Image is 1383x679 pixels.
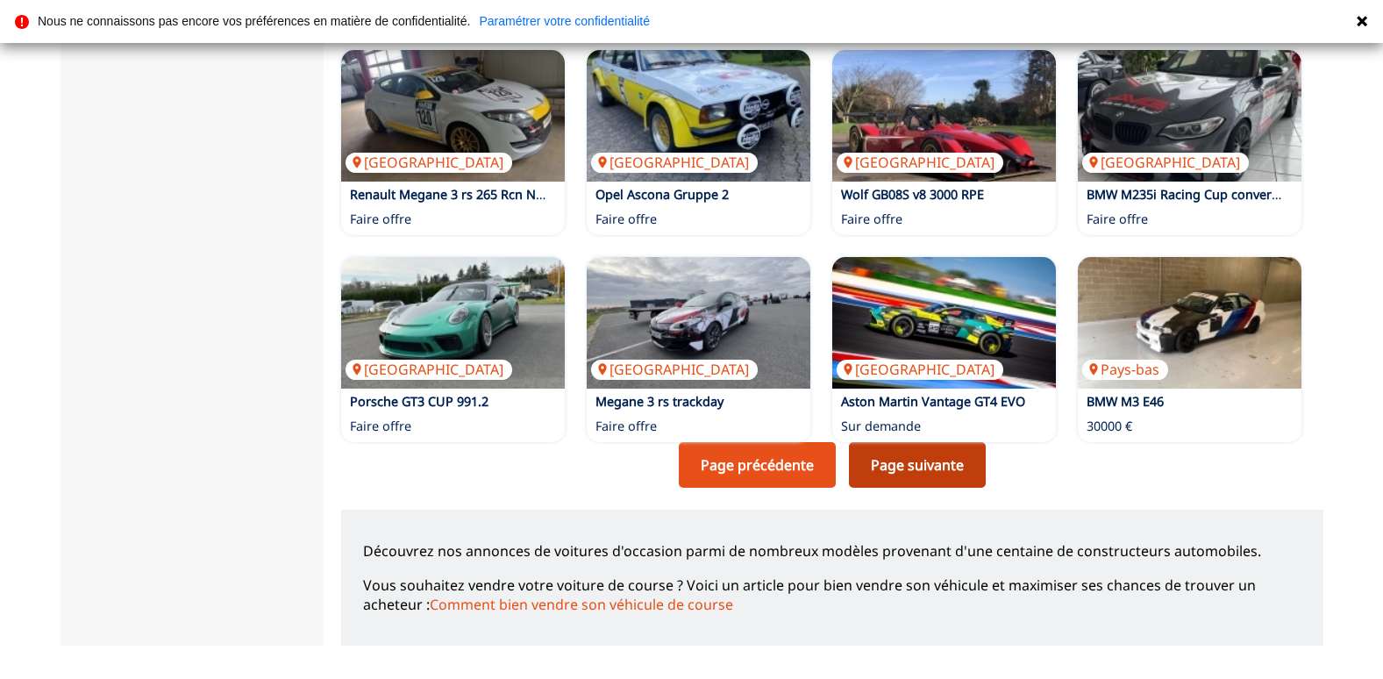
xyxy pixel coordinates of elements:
a: Page suivante [849,442,986,488]
a: Comment bien vendre son véhicule de course [430,595,733,614]
p: [GEOGRAPHIC_DATA] [837,153,1003,172]
a: Opel Ascona Gruppe 2 [595,186,729,203]
p: Pays-bas [1082,360,1168,379]
p: [GEOGRAPHIC_DATA] [591,360,758,379]
a: Renault Megane 3 rs 265 Rcn Nls VT2 R2A[GEOGRAPHIC_DATA] [341,50,565,182]
p: [GEOGRAPHIC_DATA] [1082,153,1249,172]
p: Faire offre [595,418,657,435]
img: BMW M235i Racing Cup conversion avec DMSB vehicle pass et possibilité d'immatriculation routière [1078,50,1301,182]
a: Aston Martin Vantage GT4 EVO [841,393,1025,410]
a: BMW M3 E46Pays-bas [1078,257,1301,389]
img: Megane 3 rs trackday [587,257,810,389]
a: Aston Martin Vantage GT4 EVO[GEOGRAPHIC_DATA] [832,257,1056,389]
a: BMW M3 E46 [1087,393,1164,410]
p: Nous ne connaissons pas encore vos préférences en matière de confidentialité. [38,15,470,27]
a: Renault Megane 3 rs 265 Rcn Nls VT2 R2A [350,186,597,203]
p: Sur demande [841,418,921,435]
img: Wolf GB08S v8 3000 RPE [832,50,1056,182]
img: Porsche GT3 CUP 991.2 [341,257,565,389]
img: Renault Megane 3 rs 265 Rcn Nls VT2 R2A [341,50,565,182]
p: Vous souhaitez vendre votre voiture de course ? Voici un article pour bien vendre son véhicule et... [363,575,1301,615]
p: 30000 € [1087,418,1132,435]
img: BMW M3 E46 [1078,257,1301,389]
img: Aston Martin Vantage GT4 EVO [832,257,1056,389]
p: [GEOGRAPHIC_DATA] [346,153,512,172]
a: Porsche GT3 CUP 991.2 [350,393,488,410]
a: Megane 3 rs trackday[GEOGRAPHIC_DATA] [587,257,810,389]
a: Opel Ascona Gruppe 2[GEOGRAPHIC_DATA] [587,50,810,182]
p: [GEOGRAPHIC_DATA] [837,360,1003,379]
p: Faire offre [841,211,902,228]
a: BMW M235i Racing Cup conversion avec DMSB vehicle pass et possibilité d'immatriculation routière[... [1078,50,1301,182]
p: Faire offre [350,211,411,228]
a: Porsche GT3 CUP 991.2[GEOGRAPHIC_DATA] [341,257,565,389]
p: Faire offre [350,418,411,435]
p: Découvrez nos annonces de voitures d'occasion parmi de nombreux modèles provenant d'une centaine ... [363,541,1301,561]
p: Faire offre [595,211,657,228]
p: [GEOGRAPHIC_DATA] [346,360,512,379]
a: Wolf GB08S v8 3000 RPE [841,186,984,203]
a: Wolf GB08S v8 3000 RPE[GEOGRAPHIC_DATA] [832,50,1056,182]
p: Faire offre [1087,211,1148,228]
a: Megane 3 rs trackday [595,393,724,410]
a: Page précédente [679,442,836,488]
a: Paramétrer votre confidentialité [479,15,650,27]
img: Opel Ascona Gruppe 2 [587,50,810,182]
p: [GEOGRAPHIC_DATA] [591,153,758,172]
